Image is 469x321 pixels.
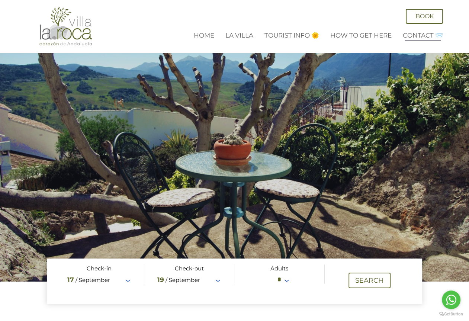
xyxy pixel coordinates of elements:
a: Go to GetButton.io website [439,312,463,316]
a: Tourist Info 🌞 [264,32,319,39]
a: Contact 📨 [403,32,443,39]
button: Search [348,273,391,288]
a: La Villa [225,32,253,39]
a: How to get here [330,32,392,39]
div: Search [355,277,384,284]
a: Go to whatsapp [442,290,460,309]
a: Book [406,9,443,24]
img: Villa La Roca - A fusion of modern and classical Andalucian architecture [38,7,94,46]
a: Home [194,32,214,39]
